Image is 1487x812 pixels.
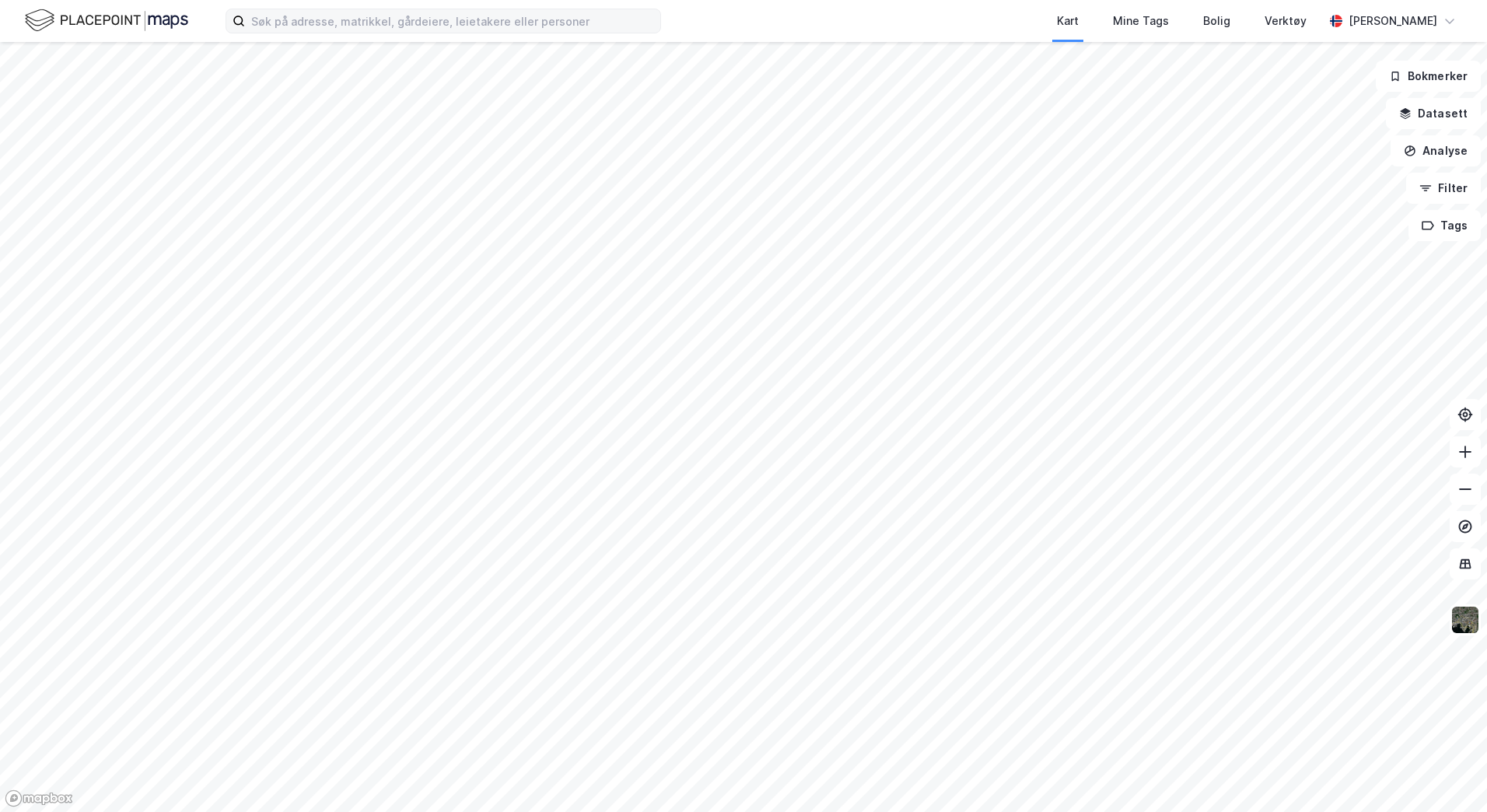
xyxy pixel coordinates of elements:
div: Mine Tags [1113,12,1169,30]
div: Bolig [1203,12,1230,30]
input: Søk på adresse, matrikkel, gårdeiere, leietakere eller personer [245,9,660,33]
div: Kontrollprogram for chat [1409,737,1487,812]
div: Verktøy [1265,12,1307,30]
img: logo.f888ab2527a4732fd821a326f86c7f29.svg [25,7,188,34]
div: [PERSON_NAME] [1349,12,1437,30]
div: Kart [1057,12,1079,30]
iframe: Chat Widget [1409,737,1487,812]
